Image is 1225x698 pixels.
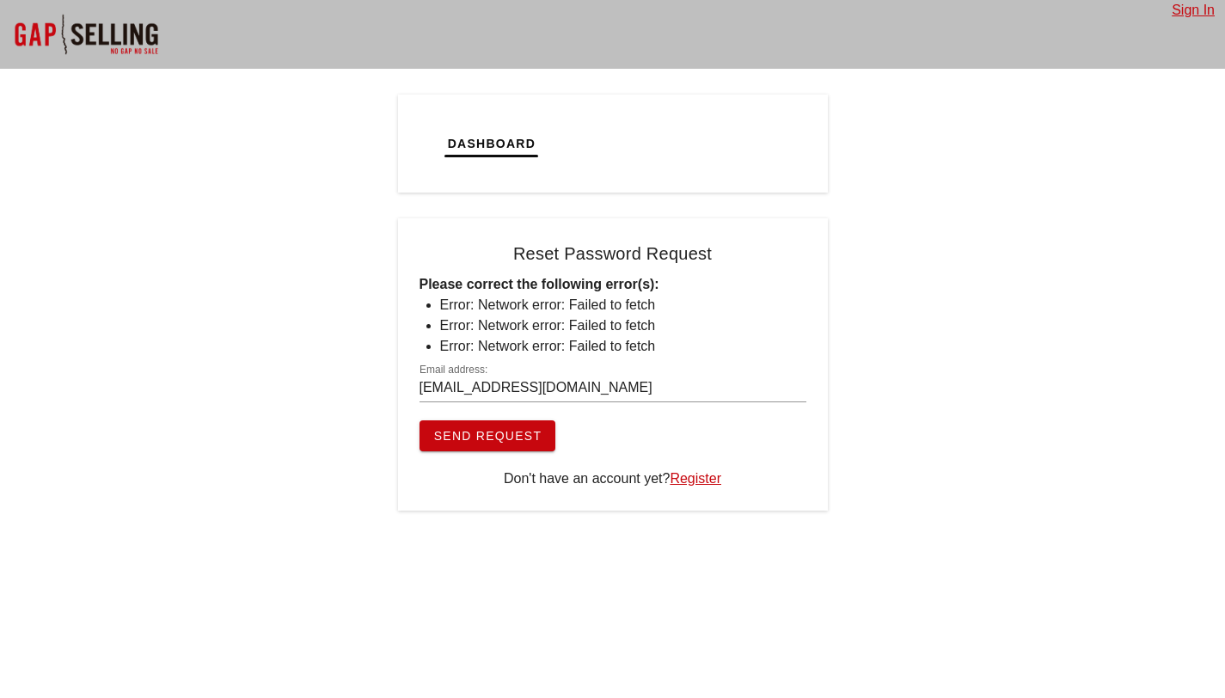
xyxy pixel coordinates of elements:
div: Don't have an account yet? [420,468,806,489]
a: Register [670,471,721,486]
button: Tasks [742,116,816,171]
a: Sign In [1172,3,1215,17]
li: Error: Network error: Failed to fetch [440,315,806,336]
span: Send Request [433,429,542,443]
li: Error: Network error: Failed to fetch [440,336,806,357]
button: Tickets [549,116,637,171]
span: Calendar [651,137,728,150]
button: Send Request [420,420,556,451]
button: Dashboard [433,116,550,171]
strong: Please correct the following error(s): [420,277,659,291]
span: Tickets [563,137,623,150]
label: Email address: [420,364,487,377]
h4: Reset Password Request [420,240,806,267]
span: Dashboard [447,137,536,150]
li: Error: Network error: Failed to fetch [440,295,806,315]
img: logo.png [428,125,442,159]
button: Calendar [637,116,742,171]
span: Tasks [756,137,802,150]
